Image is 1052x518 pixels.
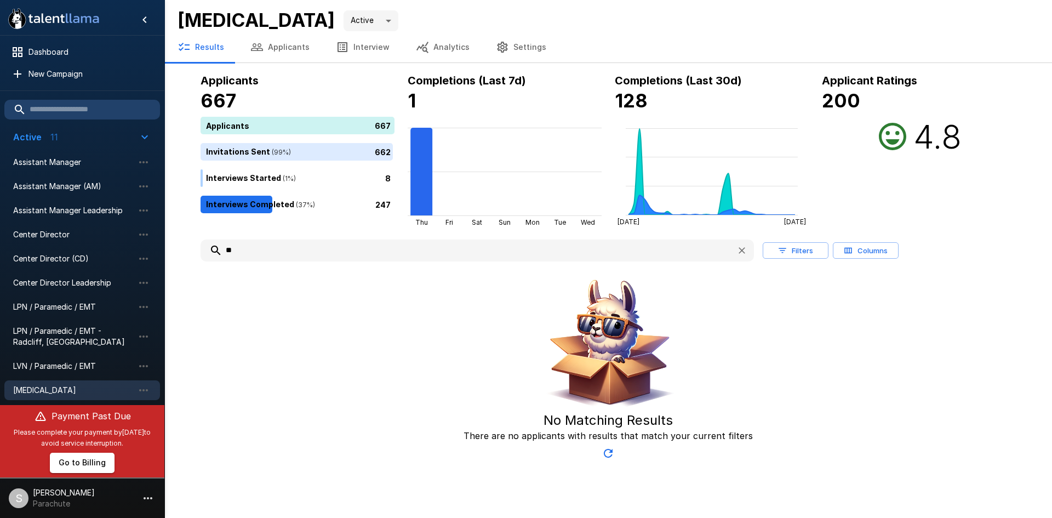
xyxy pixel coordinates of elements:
[201,74,259,87] b: Applicants
[544,412,673,429] h5: No Matching Results
[408,89,416,112] b: 1
[784,218,806,226] tspan: [DATE]
[499,218,511,226] tspan: Sun
[178,9,335,31] b: [MEDICAL_DATA]
[483,32,559,62] button: Settings
[913,117,962,156] h2: 4.8
[445,218,453,226] tspan: Fri
[375,198,391,210] p: 247
[472,218,482,226] tspan: Sat
[581,218,595,226] tspan: Wed
[540,275,677,412] img: Animated document
[415,218,428,226] tspan: Thu
[597,442,619,464] button: Updated Today - 4:15 PM
[323,32,403,62] button: Interview
[763,242,828,259] button: Filters
[822,89,860,112] b: 200
[344,10,398,31] div: Active
[375,146,391,157] p: 662
[615,89,648,112] b: 128
[385,172,391,184] p: 8
[403,32,483,62] button: Analytics
[464,429,753,442] p: There are no applicants with results that match your current filters
[408,74,526,87] b: Completions (Last 7d)
[554,218,566,226] tspan: Tue
[375,119,391,131] p: 667
[618,218,639,226] tspan: [DATE]
[833,242,899,259] button: Columns
[164,32,237,62] button: Results
[525,218,540,226] tspan: Mon
[201,89,236,112] b: 667
[615,74,742,87] b: Completions (Last 30d)
[822,74,917,87] b: Applicant Ratings
[237,32,323,62] button: Applicants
